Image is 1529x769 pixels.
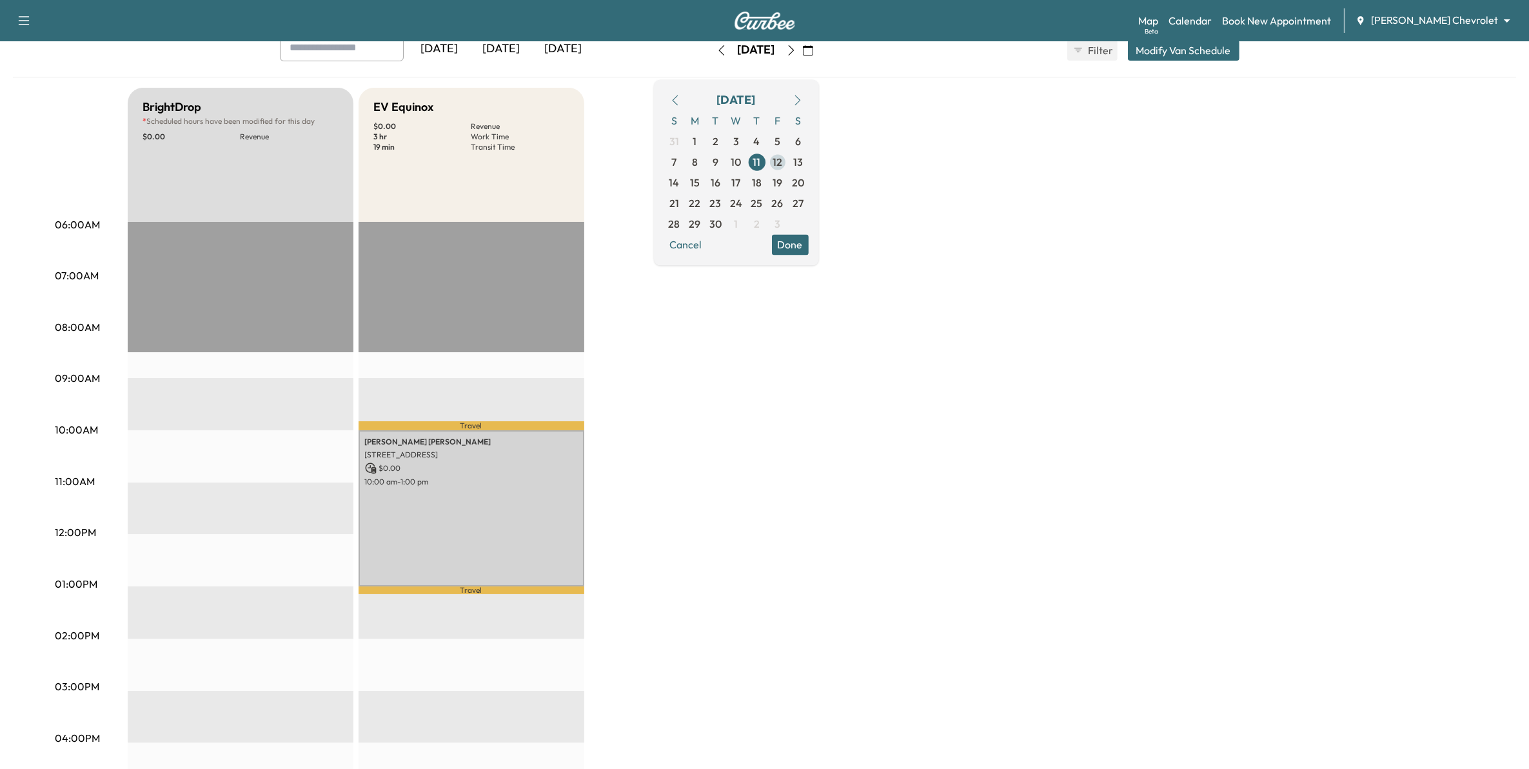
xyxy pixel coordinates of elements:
span: 24 [730,195,742,211]
span: 6 [795,134,801,149]
span: 16 [711,175,720,190]
a: Book New Appointment [1222,13,1331,28]
p: Travel [359,421,584,430]
span: Filter [1089,43,1112,58]
span: 5 [774,134,780,149]
span: 3 [774,216,780,232]
span: 23 [710,195,722,211]
span: 29 [689,216,701,232]
span: 12 [773,154,782,170]
span: 31 [669,134,679,149]
p: 19 min [374,142,471,152]
h5: BrightDrop [143,98,202,116]
span: 21 [669,195,679,211]
span: 10 [731,154,742,170]
span: S [788,110,809,131]
span: 19 [773,175,782,190]
span: [PERSON_NAME] Chevrolet [1371,13,1498,28]
span: 20 [792,175,804,190]
p: 01:00PM [55,576,98,592]
span: 28 [669,216,680,232]
p: 10:00 am - 1:00 pm [365,477,578,487]
button: Cancel [664,234,708,255]
p: $ 0.00 [374,121,471,132]
div: [DATE] [717,91,756,109]
span: 13 [793,154,803,170]
div: [DATE] [738,42,775,58]
div: [DATE] [533,34,595,64]
p: Revenue [471,121,569,132]
span: 7 [672,154,677,170]
span: M [685,110,705,131]
p: Revenue [241,132,338,142]
a: MapBeta [1138,13,1158,28]
button: Done [772,234,809,255]
p: [STREET_ADDRESS] [365,450,578,460]
p: $ 0.00 [143,132,241,142]
span: 15 [690,175,700,190]
span: 17 [732,175,741,190]
p: [PERSON_NAME] [PERSON_NAME] [365,437,578,447]
p: 11:00AM [55,474,95,489]
span: F [767,110,788,131]
p: Work Time [471,132,569,142]
p: 03:00PM [55,679,100,694]
p: 08:00AM [55,319,101,335]
span: 25 [751,195,763,211]
p: 06:00AM [55,217,101,232]
span: 4 [754,134,760,149]
span: 1 [735,216,738,232]
span: 14 [669,175,680,190]
span: 30 [709,216,722,232]
button: Filter [1067,40,1118,61]
span: 26 [772,195,784,211]
p: 02:00PM [55,628,100,643]
span: 8 [692,154,698,170]
p: Transit Time [471,142,569,152]
p: $ 0.00 [365,463,578,474]
span: 2 [713,134,718,149]
span: 27 [793,195,804,211]
p: 07:00AM [55,268,99,283]
p: Scheduled hours have been modified for this day [143,116,338,126]
p: 12:00PM [55,524,97,540]
p: Travel [359,586,584,594]
p: 04:00PM [55,730,101,746]
div: [DATE] [409,34,471,64]
span: 11 [753,154,761,170]
span: 3 [733,134,739,149]
button: Modify Van Schedule [1128,40,1239,61]
span: 18 [752,175,762,190]
span: W [726,110,747,131]
a: Calendar [1169,13,1212,28]
span: 22 [689,195,701,211]
img: Curbee Logo [734,12,796,30]
div: [DATE] [471,34,533,64]
p: 10:00AM [55,422,99,437]
span: 2 [754,216,760,232]
span: 1 [693,134,697,149]
span: S [664,110,685,131]
span: 9 [713,154,718,170]
div: Beta [1145,26,1158,36]
span: T [747,110,767,131]
p: 09:00AM [55,370,101,386]
h5: EV Equinox [374,98,434,116]
p: 3 hr [374,132,471,142]
span: T [705,110,726,131]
